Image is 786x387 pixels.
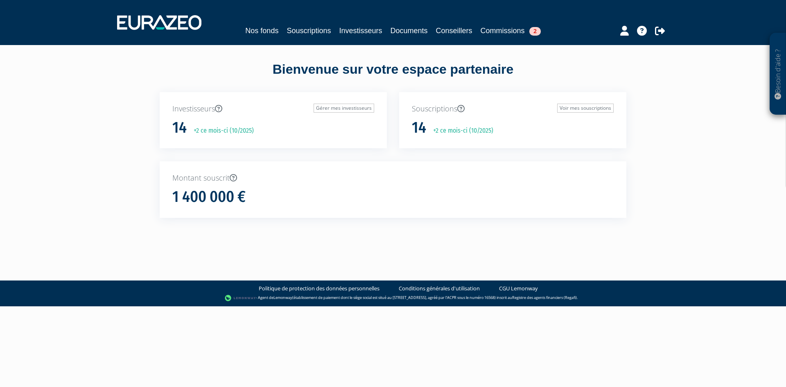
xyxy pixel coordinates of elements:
p: +2 ce mois-ci (10/2025) [188,126,254,136]
div: Bienvenue sur votre espace partenaire [154,60,632,92]
a: Investisseurs [339,25,382,36]
a: Conditions générales d'utilisation [399,285,480,292]
img: logo-lemonway.png [225,294,256,302]
p: Investisseurs [172,104,374,114]
a: Registre des agents financiers (Regafi) [512,295,577,300]
h1: 14 [172,119,187,136]
a: Lemonway [273,295,292,300]
a: Documents [391,25,428,36]
span: 2 [529,27,541,36]
p: +2 ce mois-ci (10/2025) [427,126,493,136]
h1: 1 400 000 € [172,188,246,206]
a: CGU Lemonway [499,285,538,292]
a: Nos fonds [245,25,278,36]
h1: 14 [412,119,426,136]
img: 1732889491-logotype_eurazeo_blanc_rvb.png [117,15,201,30]
a: Gérer mes investisseurs [314,104,374,113]
a: Politique de protection des données personnelles [259,285,379,292]
a: Voir mes souscriptions [557,104,614,113]
a: Commissions2 [481,25,541,36]
p: Montant souscrit [172,173,614,183]
a: Souscriptions [287,25,331,36]
p: Besoin d'aide ? [773,37,783,111]
div: - Agent de (établissement de paiement dont le siège social est situé au [STREET_ADDRESS], agréé p... [8,294,778,302]
a: Conseillers [436,25,472,36]
p: Souscriptions [412,104,614,114]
